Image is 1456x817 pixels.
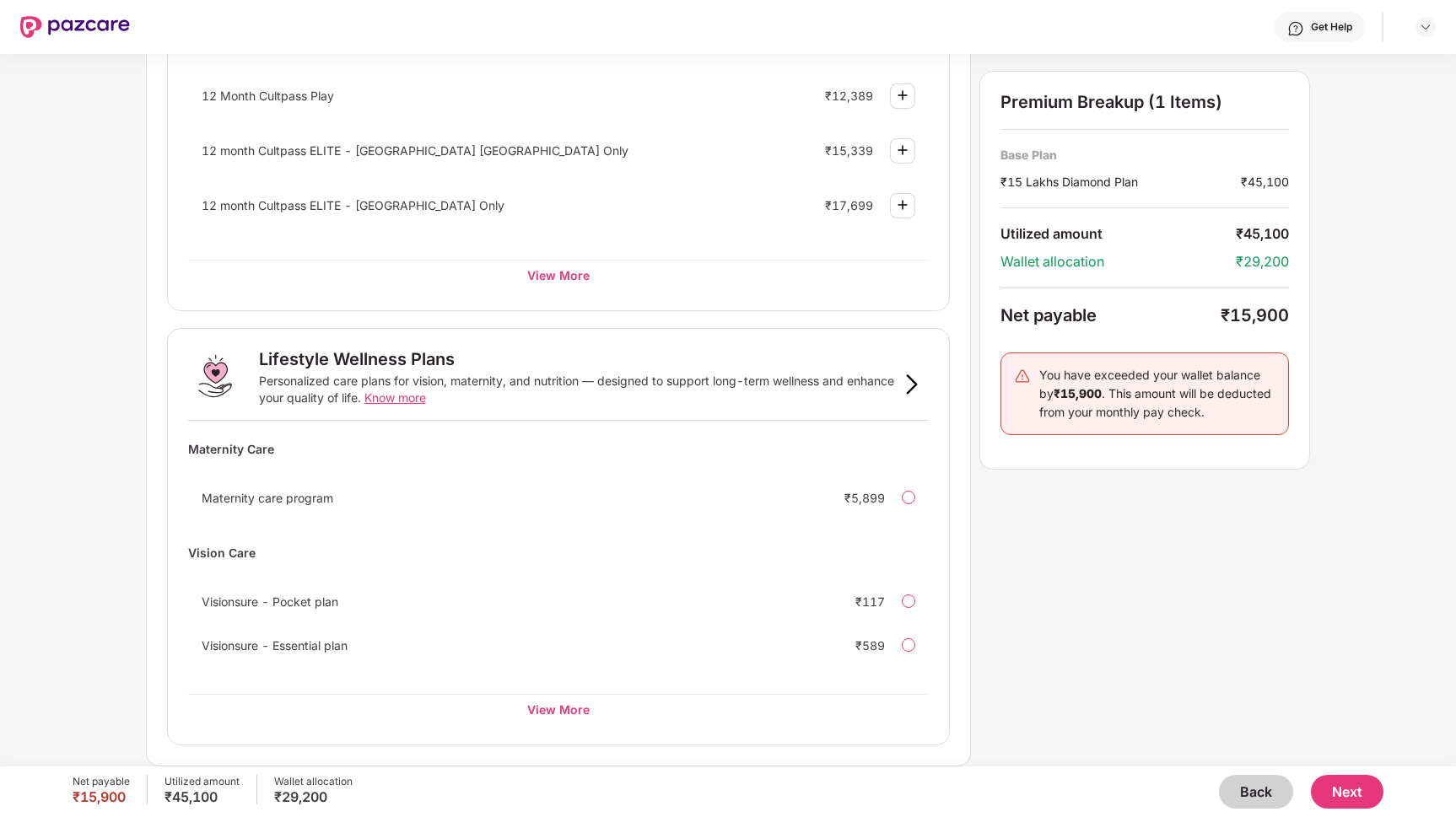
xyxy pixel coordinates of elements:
img: svg+xml;base64,PHN2ZyBpZD0iUGx1cy0zMngzMiIgeG1sbnM9Imh0dHA6Ly93d3cudzMub3JnLzIwMDAvc3ZnIiB3aWR0aD... [892,140,913,160]
span: 12 month Cultpass ELITE - [GEOGRAPHIC_DATA] [GEOGRAPHIC_DATA] Only [202,143,628,158]
div: ₹29,200 [1236,253,1289,271]
img: svg+xml;base64,PHN2ZyBpZD0iUGx1cy0zMngzMiIgeG1sbnM9Imh0dHA6Ly93d3cudzMub3JnLzIwMDAvc3ZnIiB3aWR0aD... [892,195,913,215]
div: ₹17,699 [825,198,873,212]
span: Visionsure - Essential plan [202,638,348,653]
div: Get Help [1311,20,1352,34]
img: New Pazcare Logo [20,16,130,38]
button: Next [1311,775,1383,809]
div: Utilized amount [1000,225,1236,243]
button: Back [1219,775,1293,809]
div: Vision Care [188,538,930,567]
img: Lifestyle Wellness Plans [188,349,242,403]
div: ₹45,100 [1241,173,1289,191]
div: ₹15,900 [1221,305,1289,325]
span: Visionsure - Pocket plan [202,594,338,609]
div: Wallet allocation [274,775,353,788]
span: Know more [364,390,426,405]
div: Premium Breakup (1 Items) [1000,92,1289,112]
div: ₹15 Lakhs Diamond Plan [1000,173,1241,191]
span: 12 month Cultpass ELITE - [GEOGRAPHIC_DATA] Only [202,198,504,212]
div: Maternity Care [188,434,930,464]
div: View More [188,694,930,724]
div: Personalized care plans for vision, maternity, and nutrition — designed to support long-term well... [259,373,896,406]
div: ₹45,100 [1236,225,1289,243]
b: ₹15,900 [1054,386,1102,400]
img: svg+xml;base64,PHN2ZyBpZD0iUGx1cy0zMngzMiIgeG1sbnM9Imh0dHA6Ly93d3cudzMub3JnLzIwMDAvc3ZnIiB3aWR0aD... [892,85,913,105]
div: ₹589 [855,638,885,653]
div: You have exceeded your wallet balance by . This amount will be deducted from your monthly pay check. [1039,366,1275,422]
img: svg+xml;base64,PHN2ZyBpZD0iRHJvcGRvd24tMzJ4MzIiIHhtbG5zPSJodHRwOi8vd3d3LnczLm9yZy8yMDAwL3N2ZyIgd2... [1419,20,1432,34]
div: ₹117 [855,594,885,609]
div: ₹15,900 [73,788,130,805]
div: ₹45,100 [164,788,240,805]
div: ₹5,899 [844,491,885,505]
div: Lifestyle Wellness Plans [259,349,455,369]
img: svg+xml;base64,PHN2ZyB4bWxucz0iaHR0cDovL3d3dy53My5vcmcvMjAwMC9zdmciIHdpZHRoPSIyNCIgaGVpZ2h0PSIyNC... [1014,368,1031,384]
div: Base Plan [1000,147,1289,163]
div: View More [188,260,930,290]
div: ₹12,389 [825,89,873,103]
img: svg+xml;base64,PHN2ZyBpZD0iSGVscC0zMngzMiIgeG1sbnM9Imh0dHA6Ly93d3cudzMub3JnLzIwMDAvc3ZnIiB3aWR0aD... [1287,20,1304,37]
div: Wallet allocation [1000,253,1236,271]
img: svg+xml;base64,PHN2ZyB3aWR0aD0iOSIgaGVpZ2h0PSIxNiIgdmlld0JveD0iMCAwIDkgMTYiIGZpbGw9Im5vbmUiIHhtbG... [902,374,922,395]
div: Net payable [1000,305,1221,325]
div: Net payable [73,775,130,788]
span: 12 Month Cultpass Play [202,89,334,103]
div: Utilized amount [164,775,240,788]
div: ₹29,200 [274,788,353,805]
div: ₹15,339 [825,143,873,158]
span: Maternity care program [202,491,333,505]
